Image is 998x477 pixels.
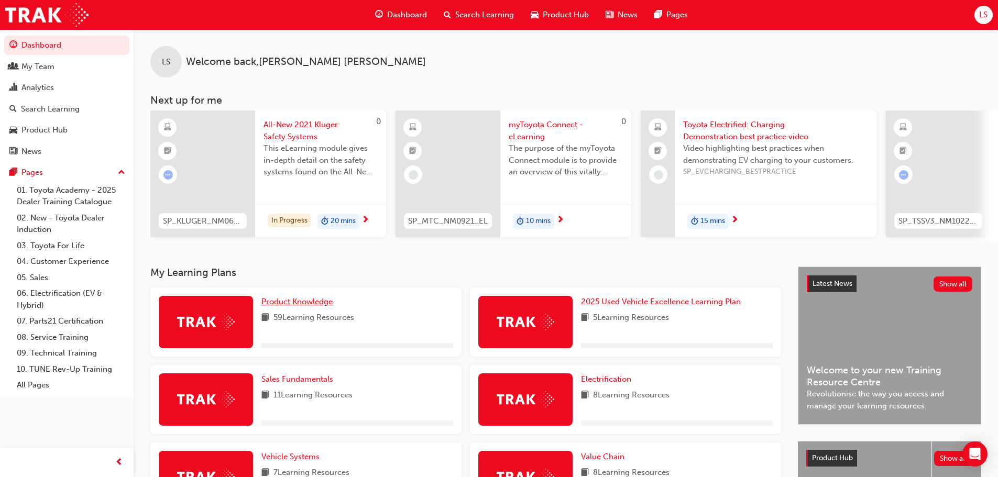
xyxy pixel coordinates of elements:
button: Pages [4,163,129,182]
span: 2025 Used Vehicle Excellence Learning Plan [581,297,741,306]
img: Trak [177,314,235,330]
a: 06. Electrification (EV & Hybrid) [13,285,129,313]
span: learningResourceType_ELEARNING-icon [409,121,416,135]
a: News [4,142,129,161]
span: 0 [621,117,626,126]
div: In Progress [268,214,311,228]
span: Dashboard [387,9,427,21]
span: Vehicle Systems [261,452,320,461]
a: Sales Fundamentals [261,373,337,385]
a: 07. Parts21 Certification [13,313,129,329]
a: Analytics [4,78,129,97]
span: learningRecordVerb_NONE-icon [409,170,418,180]
span: Video highlighting best practices when demonstrating EV charging to your customers. [683,142,868,166]
a: Dashboard [4,36,129,55]
img: Trak [497,391,554,407]
a: 0SP_MTC_NM0921_ELmyToyota Connect - eLearningThe purpose of the myToyota Connect module is to pro... [396,110,631,237]
a: pages-iconPages [646,4,696,26]
a: Vehicle Systems [261,451,324,463]
span: learningResourceType_ELEARNING-icon [900,121,907,135]
span: learningRecordVerb_ATTEMPT-icon [163,170,173,180]
span: next-icon [556,216,564,225]
span: Sales Fundamentals [261,374,333,384]
span: pages-icon [654,8,662,21]
span: Welcome to your new Training Resource Centre [807,364,972,388]
span: duration-icon [517,215,524,228]
button: LS [974,6,993,24]
img: Trak [497,314,554,330]
div: Pages [21,167,43,179]
a: Electrification [581,373,635,385]
span: Welcome back , [PERSON_NAME] [PERSON_NAME] [186,56,426,68]
span: people-icon [9,62,17,72]
span: book-icon [261,389,269,402]
span: booktick-icon [164,145,171,158]
span: 15 mins [700,215,725,227]
span: book-icon [581,389,589,402]
a: All Pages [13,377,129,393]
button: Show all [934,276,973,292]
span: car-icon [9,126,17,135]
a: My Team [4,57,129,76]
a: car-iconProduct Hub [522,4,597,26]
span: next-icon [731,216,739,225]
a: 01. Toyota Academy - 2025 Dealer Training Catalogue [13,182,129,210]
a: 05. Sales [13,270,129,286]
span: 10 mins [526,215,551,227]
span: Revolutionise the way you access and manage your learning resources. [807,388,972,412]
span: news-icon [606,8,613,21]
span: Electrification [581,374,631,384]
button: DashboardMy TeamAnalyticsSearch LearningProduct HubNews [4,34,129,163]
a: 10. TUNE Rev-Up Training [13,361,129,378]
a: Product HubShow all [806,450,973,467]
span: 20 mins [331,215,356,227]
span: 5 Learning Resources [593,312,669,325]
span: 59 Learning Resources [273,312,354,325]
span: guage-icon [375,8,383,21]
a: 04. Customer Experience [13,253,129,270]
a: Latest NewsShow allWelcome to your new Training Resource CentreRevolutionise the way you access a... [798,267,981,425]
a: 08. Service Training [13,329,129,346]
span: booktick-icon [900,145,907,158]
span: Product Hub [812,453,853,462]
img: Trak [5,3,89,27]
a: Product Knowledge [261,296,337,308]
span: SP_EVCHARGING_BESTPRACTICE [683,166,868,178]
span: learningRecordVerb_ATTEMPT-icon [899,170,908,180]
div: Search Learning [21,103,80,115]
button: Show all [934,451,973,466]
a: news-iconNews [597,4,646,26]
a: 2025 Used Vehicle Excellence Learning Plan [581,296,745,308]
span: News [618,9,638,21]
span: up-icon [118,166,125,180]
a: Search Learning [4,99,129,119]
span: chart-icon [9,83,17,93]
span: SP_KLUGER_NM0621_EL04 [163,215,243,227]
span: This eLearning module gives in-depth detail on the safety systems found on the All-New 2021 Kluger. [264,142,378,178]
div: Analytics [21,82,54,94]
span: Latest News [813,279,852,288]
div: My Team [21,61,54,73]
span: 0 [376,117,381,126]
span: LS [979,9,988,21]
span: next-icon [361,216,369,225]
a: 0SP_KLUGER_NM0621_EL04All-New 2021 Kluger: Safety SystemsThis eLearning module gives in-depth det... [150,110,386,237]
span: duration-icon [691,215,698,228]
span: prev-icon [115,456,123,469]
span: Product Hub [543,9,589,21]
div: News [21,146,41,158]
span: search-icon [444,8,451,21]
span: SP_TSSV3_NM1022_EL [898,215,978,227]
span: guage-icon [9,41,17,50]
div: Open Intercom Messenger [962,441,988,467]
span: Product Knowledge [261,297,333,306]
img: Trak [177,391,235,407]
a: 09. Technical Training [13,345,129,361]
span: Search Learning [455,9,514,21]
span: book-icon [261,312,269,325]
a: 03. Toyota For Life [13,238,129,254]
span: Toyota Electrified: Charging Demonstration best practice video [683,119,868,142]
span: pages-icon [9,168,17,178]
a: 02. New - Toyota Dealer Induction [13,210,129,238]
a: Toyota Electrified: Charging Demonstration best practice videoVideo highlighting best practices w... [641,110,876,237]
